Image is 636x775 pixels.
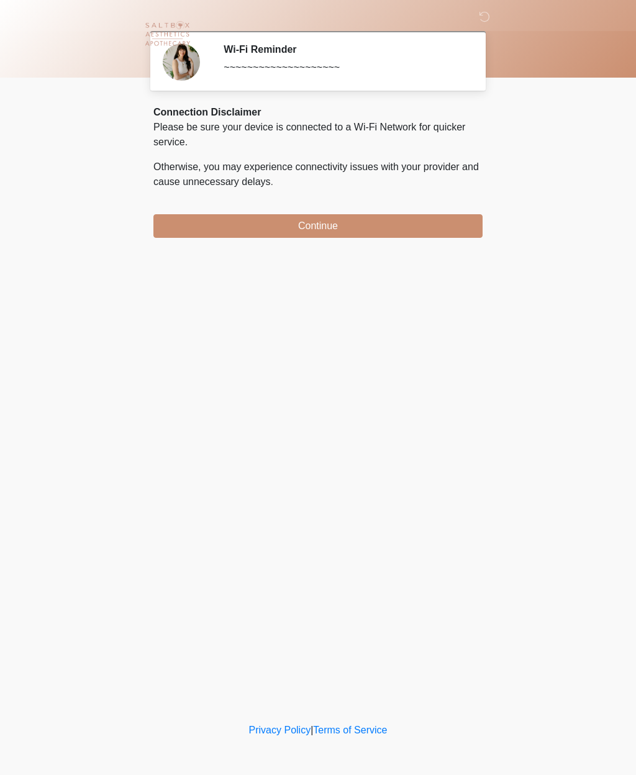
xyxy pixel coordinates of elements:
[153,214,483,238] button: Continue
[153,160,483,189] p: Otherwise, you may experience connectivity issues with your provider and cause unnecessary delays
[311,725,313,735] a: |
[313,725,387,735] a: Terms of Service
[141,9,194,62] img: Saltbox Aesthetics Logo
[153,105,483,120] div: Connection Disclaimer
[153,120,483,150] p: Please be sure your device is connected to a Wi-Fi Network for quicker service.
[249,725,311,735] a: Privacy Policy
[271,176,273,187] span: .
